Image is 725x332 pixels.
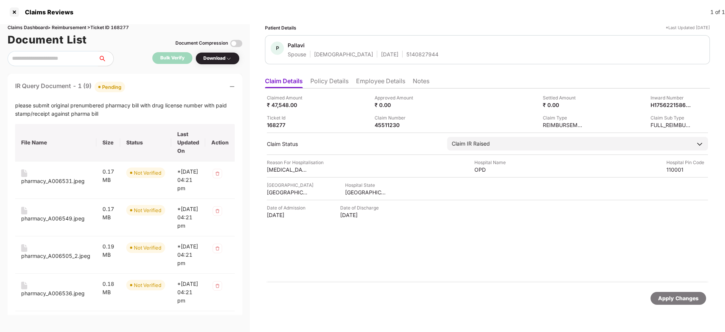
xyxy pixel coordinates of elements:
h1: Document List [8,31,87,48]
div: Claim Number [375,114,416,121]
div: Date of Admission [267,204,308,211]
th: Last Updated On [171,124,205,161]
div: *Last Updated [DATE] [666,24,710,31]
div: 0.17 MB [102,168,114,184]
div: Not Verified [134,244,161,251]
div: 0.18 MB [102,280,114,296]
div: H17562215865254027 [651,101,692,109]
div: Claims Reviews [20,8,73,16]
div: FULL_REIMBURSEMENT [651,121,692,129]
div: Claim Sub Type [651,114,692,121]
div: please submit original prenumbered pharmacy bill with drug license number with paid stamp/receipt... [15,101,235,118]
div: 45511230 [375,121,416,129]
img: svg+xml;base64,PHN2ZyB4bWxucz0iaHR0cDovL3d3dy53My5vcmcvMjAwMC9zdmciIHdpZHRoPSIxNiIgaGVpZ2h0PSIyMC... [21,244,27,252]
div: ₹ 47,548.00 [267,101,308,109]
img: svg+xml;base64,PHN2ZyB4bWxucz0iaHR0cDovL3d3dy53My5vcmcvMjAwMC9zdmciIHdpZHRoPSIxNiIgaGVpZ2h0PSIyMC... [21,207,27,214]
div: [DATE] [340,211,382,219]
li: Policy Details [310,77,349,88]
div: Claim Type [543,114,584,121]
img: svg+xml;base64,PHN2ZyBpZD0iVG9nZ2xlLTMyeDMyIiB4bWxucz0iaHR0cDovL3d3dy53My5vcmcvMjAwMC9zdmciIHdpZH... [230,37,242,50]
div: 0.17 MB [102,205,114,222]
img: downArrowIcon [696,140,703,148]
div: pharmacy_A006505_2.jpeg [21,252,90,260]
div: pharmacy_A006549.jpeg [21,214,85,223]
div: [GEOGRAPHIC_DATA] [345,189,387,196]
div: 0.19 MB [102,242,114,259]
div: Approved Amount [375,94,416,101]
img: svg+xml;base64,PHN2ZyB4bWxucz0iaHR0cDovL3d3dy53My5vcmcvMjAwMC9zdmciIHdpZHRoPSIxNiIgaGVpZ2h0PSIyMC... [21,282,27,289]
img: svg+xml;base64,PHN2ZyB4bWxucz0iaHR0cDovL3d3dy53My5vcmcvMjAwMC9zdmciIHdpZHRoPSIzMiIgaGVpZ2h0PSIzMi... [211,168,223,180]
div: [DATE] [267,211,308,219]
div: REIMBURSEMENT [543,121,584,129]
div: Apply Changes [658,294,699,303]
div: 5140827944 [406,51,438,58]
div: P [271,42,284,55]
div: Patient Details [265,24,296,31]
div: 168277 [267,121,308,129]
div: Claims Dashboard > Reimbursement > Ticket ID 168277 [8,24,242,31]
div: *[DATE] 04:21 pm [177,168,199,192]
div: Reason For Hospitalisation [267,159,324,166]
th: Size [96,124,120,161]
button: search [98,51,114,66]
th: File Name [15,124,96,161]
img: svg+xml;base64,PHN2ZyB4bWxucz0iaHR0cDovL3d3dy53My5vcmcvMjAwMC9zdmciIHdpZHRoPSIzMiIgaGVpZ2h0PSIzMi... [211,242,223,254]
div: ₹ 0.00 [543,101,584,109]
div: Not Verified [134,169,161,177]
img: svg+xml;base64,PHN2ZyB4bWxucz0iaHR0cDovL3d3dy53My5vcmcvMjAwMC9zdmciIHdpZHRoPSIxNiIgaGVpZ2h0PSIyMC... [21,169,27,177]
div: *[DATE] 04:21 pm [177,205,199,230]
div: Hospital State [345,182,387,189]
div: Claimed Amount [267,94,308,101]
div: [MEDICAL_DATA] [267,166,308,173]
div: Inward Number [651,94,692,101]
div: Not Verified [134,281,161,289]
div: 110001 [666,166,708,173]
th: Status [120,124,171,161]
div: IR Query Document - 1 (9) [15,81,125,92]
div: [DEMOGRAPHIC_DATA] [314,51,373,58]
div: Claim Status [267,140,440,147]
div: pharmacy_A006531.jpeg [21,177,85,185]
img: svg+xml;base64,PHN2ZyB4bWxucz0iaHR0cDovL3d3dy53My5vcmcvMjAwMC9zdmciIHdpZHRoPSIzMiIgaGVpZ2h0PSIzMi... [211,205,223,217]
div: pharmacy_A006536.jpeg [21,289,85,298]
div: OPD [474,166,516,173]
div: [GEOGRAPHIC_DATA] [267,189,308,196]
div: *[DATE] 04:21 pm [177,280,199,305]
div: Settled Amount [543,94,584,101]
div: Spouse [288,51,306,58]
li: Employee Details [356,77,405,88]
img: svg+xml;base64,PHN2ZyB4bWxucz0iaHR0cDovL3d3dy53My5vcmcvMjAwMC9zdmciIHdpZHRoPSIzMiIgaGVpZ2h0PSIzMi... [211,280,223,292]
li: Claim Details [265,77,303,88]
div: Pallavi [288,42,305,49]
div: [DATE] [381,51,398,58]
div: ₹ 0.00 [375,101,416,109]
th: Action [205,124,235,161]
div: Bulk Verify [160,54,184,62]
div: Download [203,55,232,62]
div: Hospital Name [474,159,516,166]
span: minus [229,84,235,89]
div: Claim IR Raised [452,140,490,148]
div: Date of Discharge [340,204,382,211]
div: Document Compression [175,40,228,47]
div: *[DATE] 04:21 pm [177,242,199,267]
div: [GEOGRAPHIC_DATA] [267,182,313,189]
div: Not Verified [134,206,161,214]
div: Pending [102,83,121,91]
div: 1 of 1 [710,8,725,16]
div: Ticket Id [267,114,308,121]
li: Notes [413,77,429,88]
span: search [98,56,113,62]
div: Hospital Pin Code [666,159,708,166]
img: svg+xml;base64,PHN2ZyBpZD0iRHJvcGRvd24tMzJ4MzIiIHhtbG5zPSJodHRwOi8vd3d3LnczLm9yZy8yMDAwL3N2ZyIgd2... [226,56,232,62]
